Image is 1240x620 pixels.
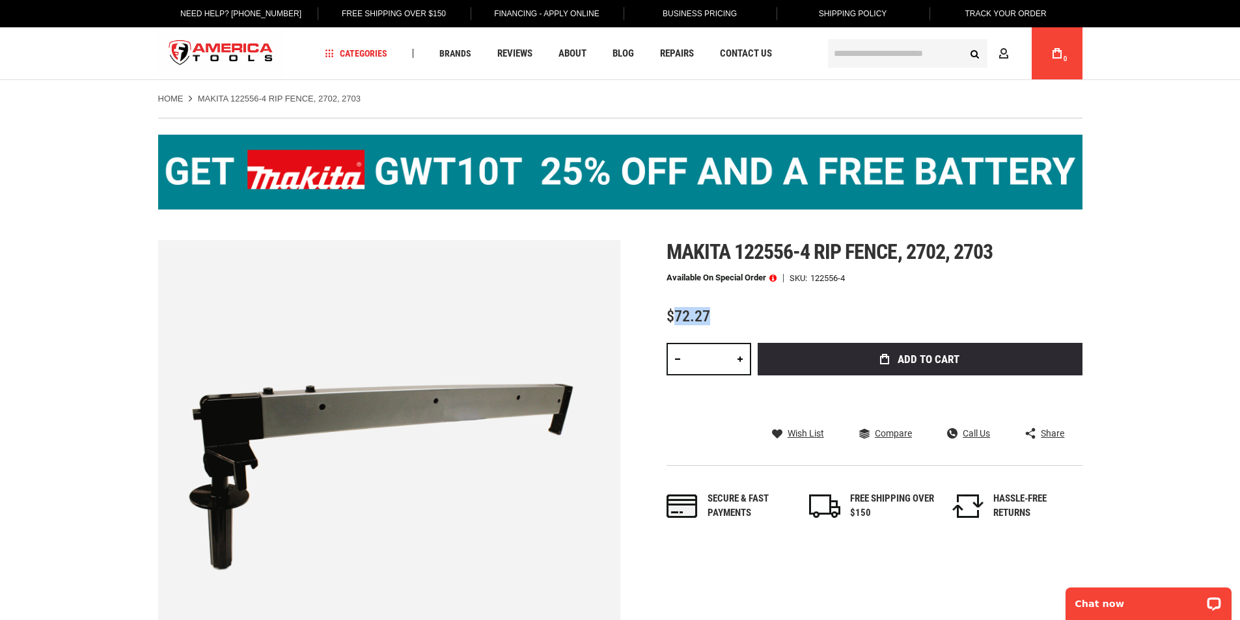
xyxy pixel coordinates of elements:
a: 0 [1045,27,1069,79]
a: About [553,45,592,62]
a: Contact Us [714,45,778,62]
span: Blog [613,49,634,59]
span: Contact Us [720,49,772,59]
span: Shipping Policy [819,9,887,18]
a: store logo [158,29,284,78]
span: $72.27 [667,307,710,325]
div: 122556-4 [810,274,845,282]
a: Compare [859,427,912,439]
a: Blog [607,45,640,62]
span: Repairs [660,49,694,59]
span: Wish List [788,429,824,438]
span: Brands [439,49,471,58]
span: Call Us [963,429,990,438]
img: America Tools [158,29,284,78]
p: Available on Special Order [667,273,777,282]
a: Repairs [654,45,700,62]
img: payments [667,494,698,518]
span: Categories [325,49,387,58]
span: Share [1041,429,1064,438]
button: Search [963,41,987,66]
span: Compare [875,429,912,438]
img: shipping [809,494,840,518]
span: About [558,49,586,59]
strong: MAKITA 122556-4 RIP FENCE, 2702, 2703 [198,94,361,103]
div: Secure & fast payments [708,492,792,520]
a: Categories [319,45,393,62]
a: Wish List [772,427,824,439]
a: Call Us [947,427,990,439]
a: Reviews [491,45,538,62]
strong: SKU [790,274,810,282]
div: HASSLE-FREE RETURNS [993,492,1078,520]
a: Brands [434,45,477,62]
iframe: LiveChat chat widget [1057,579,1240,620]
img: returns [952,494,984,518]
a: Home [158,93,184,105]
span: Makita 122556-4 rip fence, 2702, 2703 [667,239,993,264]
button: Add to Cart [758,343,1082,375]
span: Reviews [497,49,532,59]
iframe: Secure express checkout frame [755,379,1085,417]
img: BOGO: Buy the Makita® XGT IMpact Wrench (GWT10T), get the BL4040 4ah Battery FREE! [158,135,1082,209]
div: FREE SHIPPING OVER $150 [850,492,935,520]
span: Add to Cart [898,354,959,365]
span: 0 [1064,55,1068,62]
